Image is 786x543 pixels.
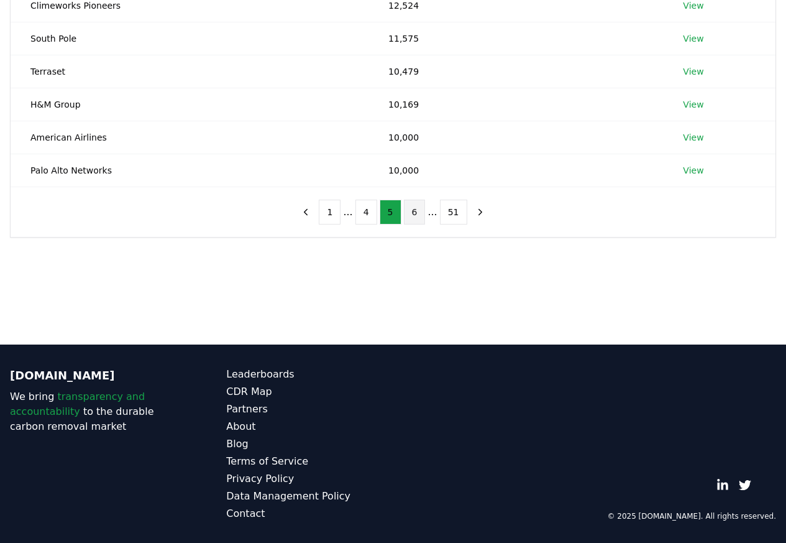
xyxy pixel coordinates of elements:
a: View [683,32,703,45]
button: 6 [404,200,426,225]
a: Data Management Policy [226,489,393,504]
td: H&M Group [11,88,368,121]
a: Partners [226,402,393,417]
a: Leaderboards [226,367,393,382]
a: Twitter [739,479,751,491]
a: LinkedIn [716,479,729,491]
td: American Airlines [11,121,368,154]
a: CDR Map [226,384,393,399]
a: View [683,164,703,177]
td: Terraset [11,55,368,88]
li: ... [427,205,437,220]
p: © 2025 [DOMAIN_NAME]. All rights reserved. [607,511,776,521]
td: 10,169 [368,88,663,121]
button: previous page [295,200,316,225]
a: Privacy Policy [226,471,393,486]
button: 51 [440,200,467,225]
td: 10,479 [368,55,663,88]
a: View [683,65,703,78]
span: transparency and accountability [10,391,145,417]
button: 1 [319,200,340,225]
a: View [683,131,703,144]
button: next page [470,200,491,225]
button: 4 [355,200,377,225]
td: South Pole [11,22,368,55]
td: Palo Alto Networks [11,154,368,187]
td: 10,000 [368,154,663,187]
td: 11,575 [368,22,663,55]
button: 5 [380,200,401,225]
a: About [226,419,393,434]
a: Blog [226,437,393,452]
td: 10,000 [368,121,663,154]
p: We bring to the durable carbon removal market [10,389,176,434]
p: [DOMAIN_NAME] [10,367,176,384]
a: Terms of Service [226,454,393,469]
a: View [683,98,703,111]
a: Contact [226,506,393,521]
li: ... [343,205,352,220]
